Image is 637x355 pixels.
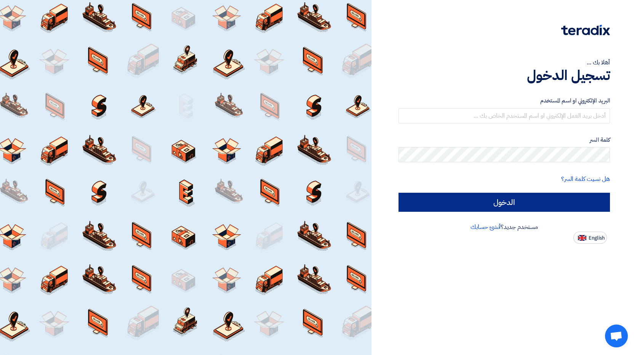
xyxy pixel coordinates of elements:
div: مستخدم جديد؟ [399,222,610,232]
a: Open chat [605,325,628,347]
img: Teradix logo [561,25,610,35]
button: English [573,232,607,244]
span: English [589,235,605,241]
input: أدخل بريد العمل الإلكتروني او اسم المستخدم الخاص بك ... [399,108,610,123]
input: الدخول [399,193,610,212]
a: هل نسيت كلمة السر؟ [561,174,610,184]
div: أهلا بك ... [399,58,610,67]
label: البريد الإلكتروني او اسم المستخدم [399,96,610,105]
label: كلمة السر [399,136,610,144]
h1: تسجيل الدخول [399,67,610,84]
a: أنشئ حسابك [471,222,501,232]
img: en-US.png [578,235,586,241]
